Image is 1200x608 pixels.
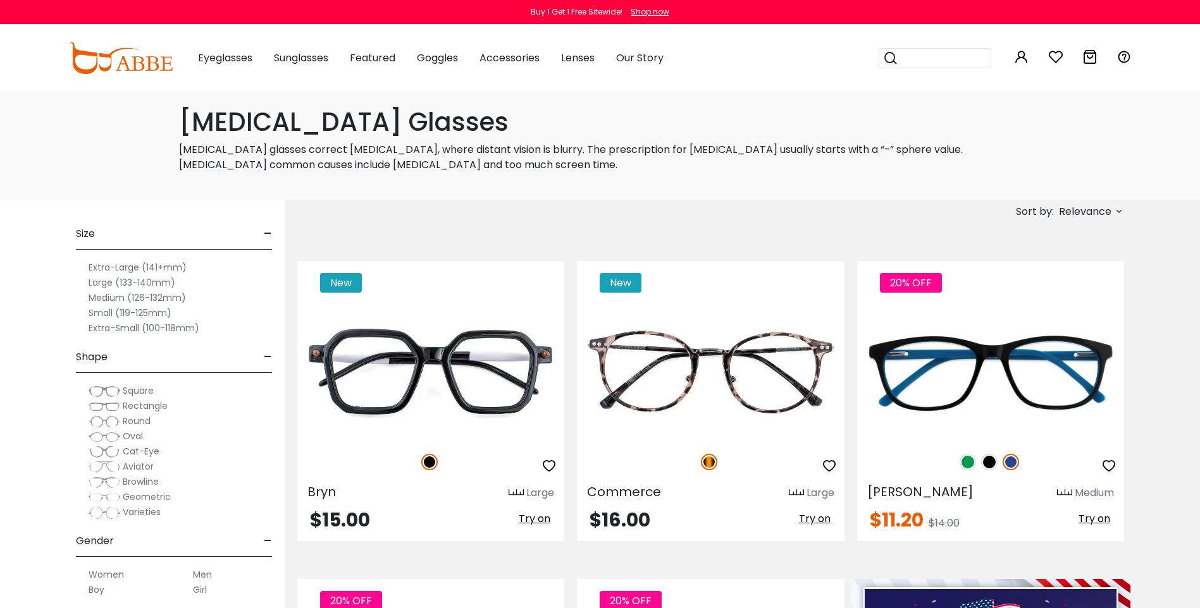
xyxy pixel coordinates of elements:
[1003,454,1019,470] img: Blue
[76,526,114,556] span: Gender
[701,454,717,470] img: Tortoise
[89,567,124,582] label: Women
[310,506,370,533] span: $15.00
[89,415,120,428] img: Round.png
[350,51,395,65] span: Featured
[76,342,108,372] span: Shape
[1075,511,1114,527] button: Try on
[123,490,171,503] span: Geometric
[799,511,831,526] span: Try on
[123,399,168,412] span: Rectangle
[1079,511,1110,526] span: Try on
[795,511,834,527] button: Try on
[89,275,175,290] label: Large (133-140mm)
[89,582,104,597] label: Boy
[123,384,154,397] span: Square
[880,273,942,293] span: 20% OFF
[867,483,974,501] span: [PERSON_NAME]
[123,460,154,473] span: Aviator
[320,273,362,293] span: New
[624,6,669,17] a: Shop now
[123,415,151,427] span: Round
[76,219,95,249] span: Size
[1057,489,1072,498] img: size ruler
[123,506,161,518] span: Varieties
[590,506,650,533] span: $16.00
[631,6,669,18] div: Shop now
[89,430,120,443] img: Oval.png
[509,489,524,498] img: size ruler
[297,307,564,440] img: Black Bryn - Acetate ,Universal Bridge Fit
[123,475,159,488] span: Browline
[198,51,252,65] span: Eyeglasses
[417,51,458,65] span: Goggles
[123,430,143,442] span: Oval
[264,219,272,249] span: -
[479,51,540,65] span: Accessories
[264,526,272,556] span: -
[981,454,998,470] img: Black
[89,476,120,489] img: Browline.png
[870,506,924,533] span: $11.20
[89,260,187,275] label: Extra-Large (141+mm)
[274,51,328,65] span: Sunglasses
[307,483,336,501] span: Bryn
[577,307,844,440] img: Tortoise Commerce - TR ,Adjust Nose Pads
[89,305,171,320] label: Small (119-125mm)
[561,51,595,65] span: Lenses
[929,516,960,530] span: $14.00
[193,567,212,582] label: Men
[789,489,804,498] img: size ruler
[264,342,272,372] span: -
[421,454,438,470] img: Black
[1075,485,1114,501] div: Medium
[123,445,159,458] span: Cat-Eye
[179,107,1022,137] h1: [MEDICAL_DATA] Glasses
[89,506,120,520] img: Varieties.png
[89,320,199,336] label: Extra-Small (100-118mm)
[600,273,641,293] span: New
[1059,200,1111,223] span: Relevance
[89,400,120,413] img: Rectangle.png
[587,483,661,501] span: Commerce
[515,511,554,527] button: Try on
[1016,204,1054,219] span: Sort by:
[960,454,976,470] img: Green
[179,142,1022,173] p: [MEDICAL_DATA] glasses correct [MEDICAL_DATA], where distant vision is blurry. The prescription f...
[193,582,207,597] label: Girl
[519,511,550,526] span: Try on
[531,6,622,18] div: Buy 1 Get 1 Free Sitewide!
[89,461,120,473] img: Aviator.png
[89,385,120,398] img: Square.png
[616,51,664,65] span: Our Story
[89,290,186,305] label: Medium (126-132mm)
[69,42,173,74] img: abbeglasses.com
[89,446,120,458] img: Cat-Eye.png
[526,485,554,501] div: Large
[857,307,1124,440] img: Blue Machovec - Acetate ,Universal Bridge Fit
[807,485,834,501] div: Large
[89,491,120,504] img: Geometric.png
